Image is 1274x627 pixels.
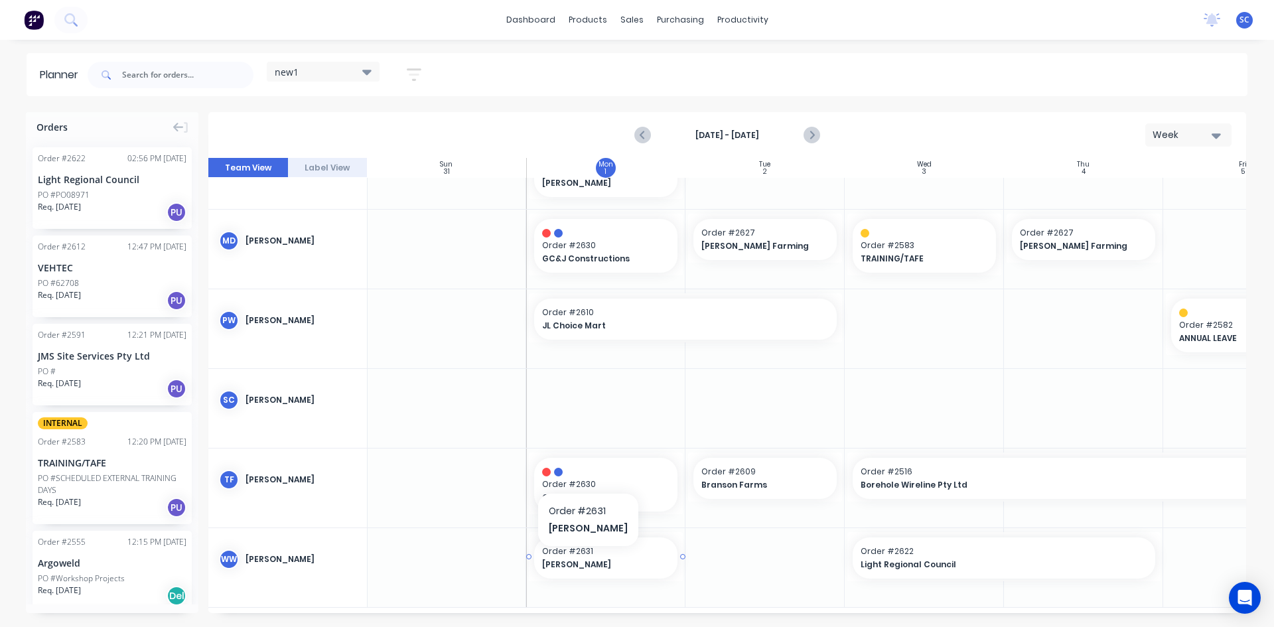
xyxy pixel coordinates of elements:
span: Orders [36,120,68,134]
span: Borehole Wireline Pty Ltd [861,479,1262,491]
span: TRAINING/TAFE [861,253,975,265]
span: JL Choice Mart [542,320,800,332]
div: Order # 2583 [38,436,86,448]
span: Order # 2622 [861,545,1147,557]
div: Del [167,586,186,606]
span: Req. [DATE] [38,201,81,213]
button: Label View [288,158,368,178]
div: TF [219,470,239,490]
div: Order # 2591 [38,329,86,341]
span: [PERSON_NAME] Farming [1020,240,1135,252]
div: 1 [604,169,606,175]
div: Argoweld [38,556,186,570]
div: PU [167,291,186,311]
span: Branson Farms [701,479,816,491]
div: PO #Workshop Projects [38,573,125,585]
button: Team View [208,158,288,178]
span: Light Regional Council [861,559,1119,571]
div: Order # 2555 [38,536,86,548]
div: 31 [443,169,450,175]
div: PW [219,311,239,330]
span: [PERSON_NAME] Farming [701,240,816,252]
div: Light Regional Council [38,173,186,186]
div: TRAINING/TAFE [38,456,186,470]
div: Order # 2622 [38,153,86,165]
span: Order # 2630 [542,478,670,490]
span: Req. [DATE] [38,289,81,301]
span: new1 [275,65,299,79]
span: Order # 2627 [701,227,829,239]
div: SC [219,390,239,410]
div: [PERSON_NAME] [246,474,356,486]
span: INTERNAL [38,417,88,429]
div: 02:56 PM [DATE] [127,153,186,165]
input: Search for orders... [122,62,253,88]
div: Sun [440,161,453,169]
div: sales [614,10,650,30]
span: Order # 2631 [542,545,670,557]
div: PO # [38,366,56,378]
div: MD [219,231,239,251]
div: 4 [1082,169,1086,175]
button: Week [1145,123,1232,147]
div: Wed [917,161,932,169]
div: Planner [40,67,85,83]
div: WW [219,549,239,569]
span: SC [1239,14,1249,26]
div: 5 [1241,169,1245,175]
div: Tue [759,161,770,169]
a: dashboard [500,10,562,30]
div: Open Intercom Messenger [1229,582,1261,614]
div: products [562,10,614,30]
div: [PERSON_NAME] [246,314,356,326]
span: [PERSON_NAME] [542,559,657,571]
span: Order # 2610 [542,307,829,318]
div: PU [167,498,186,518]
strong: [DATE] - [DATE] [661,129,794,141]
div: 3 [922,169,926,175]
div: 12:47 PM [DATE] [127,241,186,253]
span: Order # 2609 [701,466,829,478]
div: PU [167,379,186,399]
div: JMS Site Services Pty Ltd [38,349,186,363]
div: 12:20 PM [DATE] [127,436,186,448]
div: productivity [711,10,775,30]
span: Req. [DATE] [38,378,81,389]
div: [PERSON_NAME] [246,235,356,247]
div: 2 [763,169,767,175]
div: 12:21 PM [DATE] [127,329,186,341]
div: Fri [1239,161,1247,169]
div: PU [167,202,186,222]
div: 12:15 PM [DATE] [127,536,186,548]
div: Order # 2612 [38,241,86,253]
span: GC&J Constructions [542,253,657,265]
img: Factory [24,10,44,30]
span: Order # 2627 [1020,227,1147,239]
div: purchasing [650,10,711,30]
div: PO #PO08971 [38,189,90,201]
span: Order # 2583 [861,240,988,251]
span: Req. [DATE] [38,496,81,508]
div: Week [1153,128,1214,142]
div: Mon [599,161,613,169]
div: Thu [1077,161,1090,169]
span: Req. [DATE] [38,585,81,596]
div: VEHTEC [38,261,186,275]
div: PO #62708 [38,277,79,289]
div: PO #SCHEDULED EXTERNAL TRAINING DAYS [38,472,186,496]
span: GC&J Constructions [542,492,657,504]
div: [PERSON_NAME] [246,553,356,565]
span: Order # 2630 [542,240,670,251]
div: [PERSON_NAME] [246,394,356,406]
